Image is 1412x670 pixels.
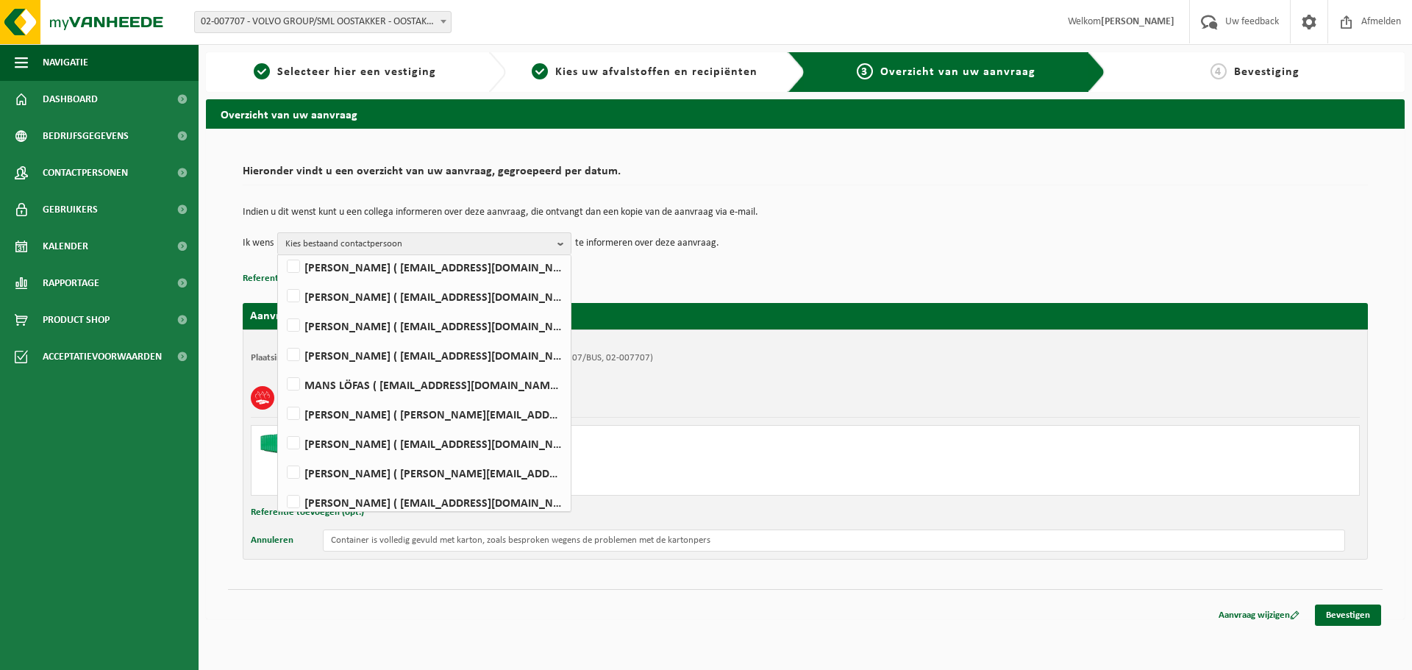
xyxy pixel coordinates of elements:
[251,530,293,552] button: Annuleren
[43,154,128,191] span: Contactpersonen
[43,265,99,302] span: Rapportage
[1208,605,1311,626] a: Aanvraag wijzigen
[43,191,98,228] span: Gebruikers
[43,338,162,375] span: Acceptatievoorwaarden
[254,63,270,79] span: 1
[880,66,1035,78] span: Overzicht van uw aanvraag
[1210,63,1227,79] span: 4
[1101,16,1174,27] strong: [PERSON_NAME]
[284,256,563,278] label: [PERSON_NAME] ( [EMAIL_ADDRESS][DOMAIN_NAME] )
[323,530,1345,552] input: Geef hier uw opmerking
[284,462,563,484] label: [PERSON_NAME] ( [PERSON_NAME][EMAIL_ADDRESS][DOMAIN_NAME] )
[251,353,315,363] strong: Plaatsingsadres:
[251,503,364,522] button: Referentie toevoegen (opt.)
[43,118,129,154] span: Bedrijfsgegevens
[285,233,552,255] span: Kies bestaand contactpersoon
[206,99,1405,128] h2: Overzicht van uw aanvraag
[43,81,98,118] span: Dashboard
[243,165,1368,185] h2: Hieronder vindt u een overzicht van uw aanvraag, gegroepeerd per datum.
[243,232,274,254] p: Ik wens
[318,476,864,488] div: Aantal: 1
[284,285,563,307] label: [PERSON_NAME] ( [EMAIL_ADDRESS][DOMAIN_NAME] )
[259,433,303,455] img: HK-XP-30-GN-00.png
[243,207,1368,218] p: Indien u dit wenst kunt u een collega informeren over deze aanvraag, die ontvangt dan een kopie v...
[243,269,356,288] button: Referentie toevoegen (opt.)
[284,491,563,513] label: [PERSON_NAME] ( [EMAIL_ADDRESS][DOMAIN_NAME] )
[250,310,360,322] strong: Aanvraag voor [DATE]
[43,228,88,265] span: Kalender
[284,374,563,396] label: MANS LÖFAS ( [EMAIL_ADDRESS][DOMAIN_NAME] )
[284,315,563,337] label: [PERSON_NAME] ( [EMAIL_ADDRESS][DOMAIN_NAME] )
[284,403,563,425] label: [PERSON_NAME] ( [PERSON_NAME][EMAIL_ADDRESS][DOMAIN_NAME] )
[277,232,571,254] button: Kies bestaand contactpersoon
[284,432,563,455] label: [PERSON_NAME] ( [EMAIL_ADDRESS][DOMAIN_NAME] )
[213,63,477,81] a: 1Selecteer hier een vestiging
[513,63,777,81] a: 2Kies uw afvalstoffen en recipiënten
[555,66,757,78] span: Kies uw afvalstoffen en recipiënten
[575,232,719,254] p: te informeren over deze aanvraag.
[277,66,436,78] span: Selecteer hier een vestiging
[284,344,563,366] label: [PERSON_NAME] ( [EMAIL_ADDRESS][DOMAIN_NAME] )
[857,63,873,79] span: 3
[1315,605,1381,626] a: Bevestigen
[318,457,864,468] div: Ophalen en plaatsen lege container
[43,44,88,81] span: Navigatie
[43,302,110,338] span: Product Shop
[194,11,452,33] span: 02-007707 - VOLVO GROUP/SML OOSTAKKER - OOSTAKKER
[195,12,451,32] span: 02-007707 - VOLVO GROUP/SML OOSTAKKER - OOSTAKKER
[532,63,548,79] span: 2
[1234,66,1299,78] span: Bevestiging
